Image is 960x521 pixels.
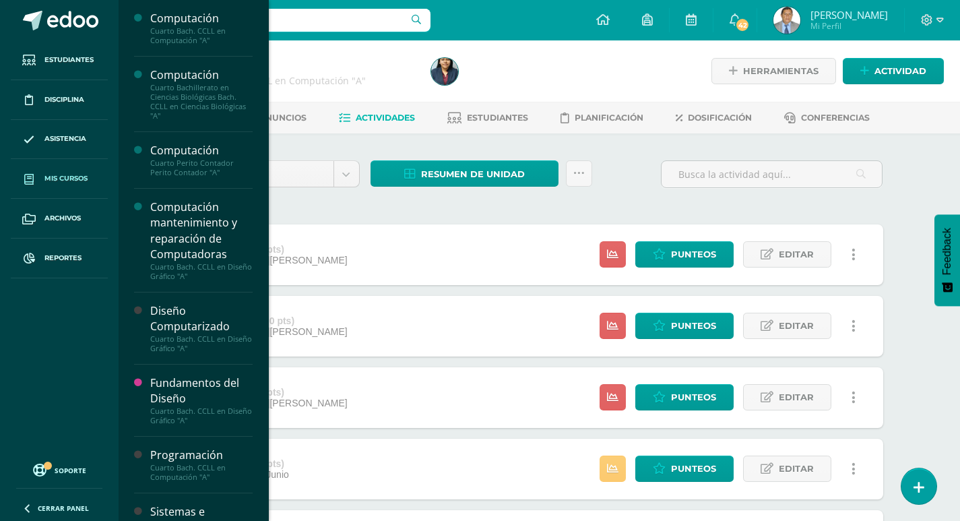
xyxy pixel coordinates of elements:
[635,384,734,410] a: Punteos
[801,113,870,123] span: Conferencias
[431,58,458,85] img: ca3ad227f55af3bb086f51689681d123.png
[150,200,253,262] div: Computación mantenimiento y reparación de Computadoras
[16,460,102,479] a: Soporte
[575,113,643,123] span: Planificación
[240,255,347,266] span: [DATE][PERSON_NAME]
[688,113,752,123] span: Dosificación
[743,59,819,84] span: Herramientas
[671,385,716,410] span: Punteos
[676,107,752,129] a: Dosificación
[934,214,960,306] button: Feedback - Mostrar encuesta
[779,385,814,410] span: Editar
[150,26,253,45] div: Cuarto Bach. CCLL en Computación "A"
[11,239,108,278] a: Reportes
[711,58,836,84] a: Herramientas
[150,303,253,334] div: Diseño Computarizado
[240,469,288,480] span: 19 de Junio
[44,94,84,105] span: Disciplina
[662,161,882,187] input: Busca la actividad aquí...
[150,448,253,482] a: ProgramaciónCuarto Bach. CCLL en Computación "A"
[150,67,253,83] div: Computación
[38,503,89,513] span: Cerrar panel
[784,107,870,129] a: Conferencias
[11,199,108,239] a: Archivos
[339,107,415,129] a: Actividades
[779,313,814,338] span: Editar
[150,375,253,425] a: Fundamentos del DiseñoCuarto Bach. CCLL en Diseño Gráfico "A"
[11,159,108,199] a: Mis cursos
[561,107,643,129] a: Planificación
[150,11,253,26] div: Computación
[635,456,734,482] a: Punteos
[150,303,253,353] a: Diseño ComputarizadoCuarto Bach. CCLL en Diseño Gráfico "A"
[150,143,253,158] div: Computación
[874,59,926,84] span: Actividad
[11,40,108,80] a: Estudiantes
[421,162,525,187] span: Resumen de unidad
[240,398,347,408] span: [DATE][PERSON_NAME]
[241,107,307,129] a: Anuncios
[197,161,359,187] a: Unidad 3
[170,74,415,87] div: Quinto Bach. CCLL en Computación 'A'
[253,315,294,326] strong: (20.0 pts)
[843,58,944,84] a: Actividad
[11,120,108,160] a: Asistencia
[371,160,558,187] a: Resumen de unidad
[44,173,88,184] span: Mis cursos
[150,158,253,177] div: Cuarto Perito Contador Perito Contador "A"
[467,113,528,123] span: Estudiantes
[635,313,734,339] a: Punteos
[150,448,253,463] div: Programación
[671,242,716,267] span: Punteos
[356,113,415,123] span: Actividades
[55,466,86,475] span: Soporte
[127,9,430,32] input: Busca un usuario...
[11,80,108,120] a: Disciplina
[44,133,86,144] span: Asistencia
[170,55,415,74] h1: Estadística
[779,456,814,481] span: Editar
[773,7,800,34] img: 219bdcb1a3e4d06700ae7d5ab62fa881.png
[941,228,953,275] span: Feedback
[150,262,253,281] div: Cuarto Bach. CCLL en Diseño Gráfico "A"
[44,213,81,224] span: Archivos
[212,315,347,326] div: PARCIAL
[671,313,716,338] span: Punteos
[259,113,307,123] span: Anuncios
[671,456,716,481] span: Punteos
[44,55,94,65] span: Estudiantes
[447,107,528,129] a: Estudiantes
[635,241,734,268] a: Punteos
[44,253,82,264] span: Reportes
[735,18,750,32] span: 42
[779,242,814,267] span: Editar
[212,244,347,255] div: GUÍA 4
[150,143,253,177] a: ComputaciónCuarto Perito Contador Perito Contador "A"
[810,8,888,22] span: [PERSON_NAME]
[150,11,253,45] a: ComputaciónCuarto Bach. CCLL en Computación "A"
[810,20,888,32] span: Mi Perfil
[150,334,253,353] div: Cuarto Bach. CCLL en Diseño Gráfico "A"
[150,375,253,406] div: Fundamentos del Diseño
[212,387,347,398] div: GUÍA 3
[150,200,253,280] a: Computación mantenimiento y reparación de ComputadorasCuarto Bach. CCLL en Diseño Gráfico "A"
[150,67,253,121] a: ComputaciónCuarto Bachillerato en Ciencias Biológicas Bach. CCLL en Ciencias Biológicas "A"
[240,326,347,337] span: [DATE][PERSON_NAME]
[150,463,253,482] div: Cuarto Bach. CCLL en Computación "A"
[150,406,253,425] div: Cuarto Bach. CCLL en Diseño Gráfico "A"
[150,83,253,121] div: Cuarto Bachillerato en Ciencias Biológicas Bach. CCLL en Ciencias Biológicas "A"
